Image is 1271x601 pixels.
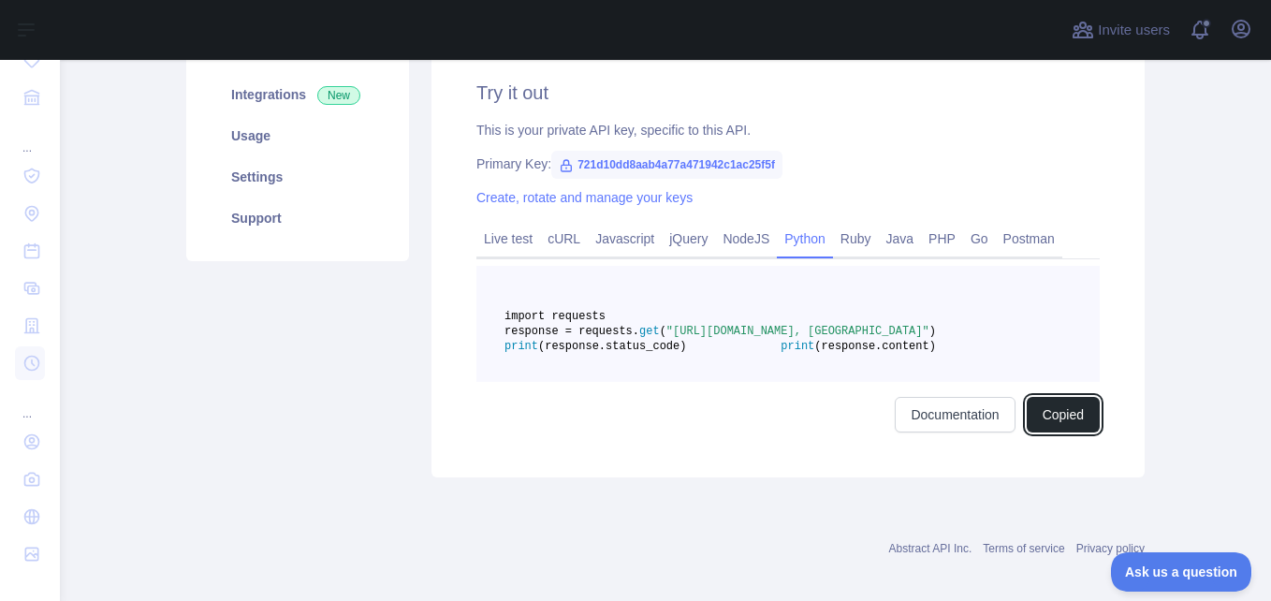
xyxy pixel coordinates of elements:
a: Integrations New [209,74,387,115]
span: 721d10dd8aab4a77a471942c1ac25f5f [551,151,782,179]
button: Invite users [1068,15,1174,45]
span: (response.status_code) [538,340,686,353]
a: Support [209,198,387,239]
button: Copied [1027,397,1100,432]
a: Java [879,224,922,254]
span: print [504,340,538,353]
span: Invite users [1098,20,1170,41]
a: Abstract API Inc. [889,542,972,555]
span: response = requests. [504,325,639,338]
a: Ruby [833,224,879,254]
a: NodeJS [715,224,777,254]
span: get [639,325,660,338]
span: New [317,86,360,105]
iframe: Toggle Customer Support [1111,552,1252,592]
a: Javascript [588,224,662,254]
span: ( [660,325,666,338]
span: print [781,340,814,353]
a: Postman [996,224,1062,254]
h2: Try it out [476,80,1100,106]
div: ... [15,384,45,421]
span: "[URL][DOMAIN_NAME], [GEOGRAPHIC_DATA]" [666,325,929,338]
a: Settings [209,156,387,198]
a: Create, rotate and manage your keys [476,190,693,205]
span: ) [929,325,936,338]
a: Go [963,224,996,254]
span: (response.content) [814,340,936,353]
a: PHP [921,224,963,254]
a: Usage [209,115,387,156]
a: Python [777,224,833,254]
a: jQuery [662,224,715,254]
a: cURL [540,224,588,254]
div: Primary Key: [476,154,1100,173]
div: ... [15,118,45,155]
a: Live test [476,224,540,254]
a: Privacy policy [1076,542,1145,555]
a: Terms of service [983,542,1064,555]
div: This is your private API key, specific to this API. [476,121,1100,139]
a: Documentation [895,397,1015,432]
span: import requests [504,310,606,323]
